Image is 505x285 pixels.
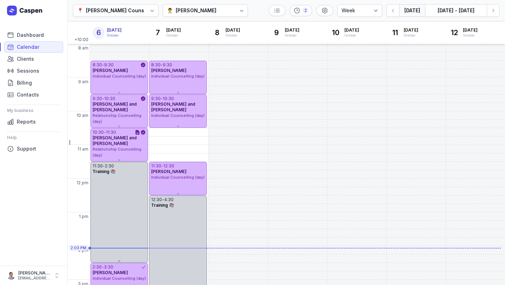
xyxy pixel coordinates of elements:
div: October [107,33,122,38]
div: October [285,33,299,38]
div: - [102,264,104,270]
div: 2 [303,8,308,13]
div: 3:30 [104,264,113,270]
div: - [161,62,163,68]
span: [DATE] [225,27,240,33]
div: 2:30 [105,163,114,169]
div: [EMAIL_ADDRESS][DOMAIN_NAME] [18,276,50,281]
span: [DATE] [166,27,181,33]
span: Relationship Counselling (day) [93,113,141,124]
span: 8 am [78,45,88,51]
span: Individual Counselling (day) [151,113,204,118]
div: 11:30 [93,163,103,169]
div: 11:30 [106,130,116,135]
span: Clients [17,55,34,63]
span: Individual Counselling (day) [151,175,204,180]
div: My business [7,105,60,116]
span: 1 pm [79,214,88,219]
span: Individual Counselling (day) [93,276,146,281]
div: 9 [271,27,282,38]
div: October [404,33,418,38]
div: - [162,197,164,203]
div: October [225,33,240,38]
span: Individual Counselling (day) [151,74,204,79]
span: +10:00 [74,37,90,44]
span: Billing [17,79,32,87]
span: 11 am [78,146,88,152]
span: Individual Counselling (day) [93,74,146,79]
span: Sessions [17,67,39,75]
div: 11 [390,27,401,38]
div: 📍 [77,6,83,15]
span: [DATE] [107,27,122,33]
div: 6 [93,27,104,38]
div: - [102,96,104,101]
div: 11:30 [151,163,161,169]
img: User profile image [7,271,15,280]
div: 👨‍⚕️ [167,6,173,15]
span: [PERSON_NAME] [93,68,128,73]
span: 2:03 PM [70,245,86,251]
div: [PERSON_NAME] [18,270,50,276]
span: [PERSON_NAME] [151,68,187,73]
div: 12:30 [151,197,162,203]
span: Calendar [17,43,39,51]
span: Support [17,145,36,153]
span: [PERSON_NAME] and [PERSON_NAME] [93,135,137,146]
div: 7 [152,27,163,38]
div: [PERSON_NAME] [176,6,216,15]
span: Contacts [17,91,39,99]
div: [PERSON_NAME] Counselling [86,6,158,15]
span: Reports [17,118,36,126]
span: Training 📚 [93,169,116,174]
button: [DATE] [399,4,425,17]
span: [DATE] [344,27,359,33]
span: 10 am [76,113,88,118]
div: 9:30 [104,62,114,68]
div: 8:30 [93,62,102,68]
div: 10:30 [163,96,174,101]
span: [DATE] [285,27,299,33]
div: 8 [211,27,223,38]
div: October [344,33,359,38]
div: 9:30 [151,96,161,101]
div: 12 [449,27,460,38]
div: - [161,96,163,101]
div: - [102,62,104,68]
span: 9 am [78,79,88,85]
span: [PERSON_NAME] and [PERSON_NAME] [93,101,137,112]
button: [DATE] - [DATE] [425,4,487,17]
div: October [166,33,181,38]
div: 10 [330,27,342,38]
span: Dashboard [17,31,44,39]
div: 9:30 [93,96,102,101]
span: [DATE] [404,27,418,33]
div: Help [7,132,60,143]
div: 4:30 [164,197,174,203]
span: [PERSON_NAME] and [PERSON_NAME] [151,101,195,112]
div: October [463,33,478,38]
div: 10:30 [93,130,104,135]
div: 12:30 [163,163,174,169]
span: [DATE] [463,27,478,33]
div: - [161,163,163,169]
div: 10:30 [104,96,115,101]
div: 8:30 [151,62,161,68]
div: 9:30 [163,62,172,68]
span: 12 pm [76,180,88,186]
div: - [104,130,106,135]
span: [PERSON_NAME] [151,169,187,174]
div: 2:30 [93,264,102,270]
span: Training 📚 [151,203,174,208]
div: - [103,163,105,169]
span: [PERSON_NAME] [93,270,128,275]
span: Relationship Counselling (day) [93,147,141,158]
